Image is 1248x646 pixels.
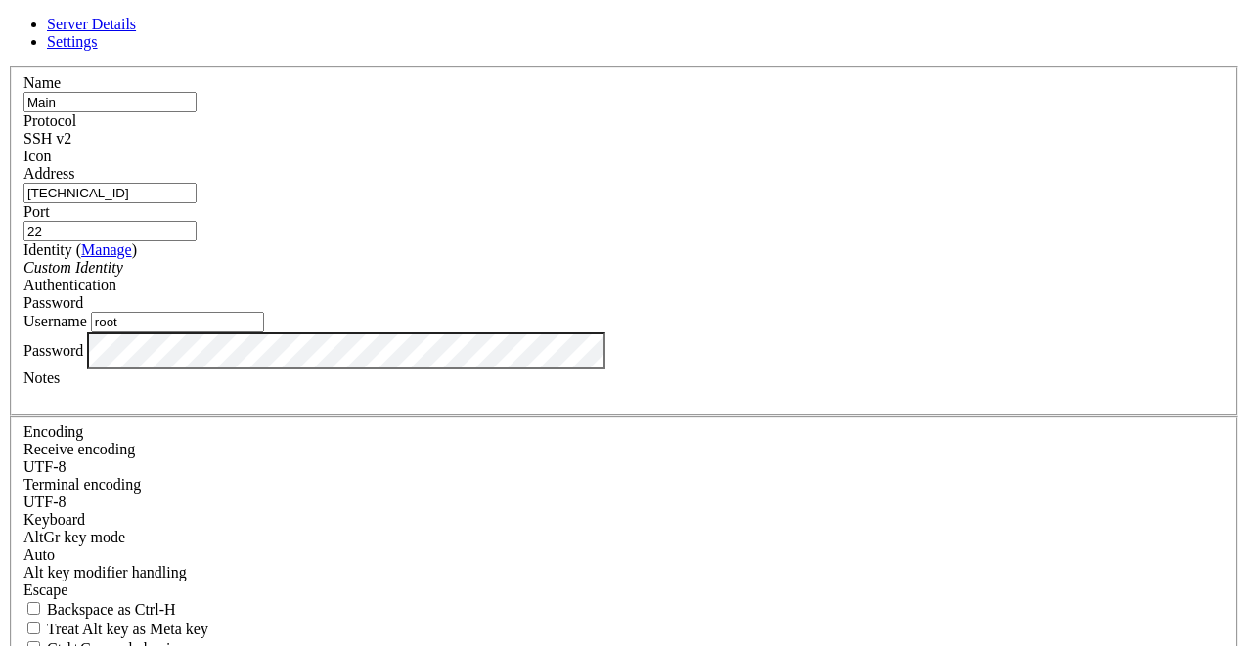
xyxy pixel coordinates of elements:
label: Authentication [23,277,116,293]
div: Escape [23,581,1225,599]
span: Treat Alt key as Meta key [47,621,208,637]
input: Backspace as Ctrl-H [27,602,40,615]
div: Auto [23,546,1225,564]
div: UTF-8 [23,494,1225,511]
label: Keyboard [23,511,85,528]
div: Password [23,294,1225,312]
label: Identity [23,241,137,258]
label: Icon [23,148,51,164]
div: Custom Identity [23,259,1225,277]
input: Treat Alt key as Meta key [27,622,40,634]
label: Address [23,165,74,182]
div: SSH v2 [23,130,1225,148]
label: Notes [23,369,60,386]
label: The default terminal encoding. ISO-2022 enables character map translations (like graphics maps). ... [23,476,141,493]
span: Escape [23,581,67,598]
div: UTF-8 [23,458,1225,476]
label: Protocol [23,112,76,129]
label: Whether the Alt key acts as a Meta key or as a distinct Alt key. [23,621,208,637]
i: Custom Identity [23,259,123,276]
label: If true, the backspace should send BS ('\x08', aka ^H). Otherwise the backspace key should send '... [23,601,176,618]
input: Login Username [91,312,264,332]
span: Backspace as Ctrl-H [47,601,176,618]
label: Set the expected encoding for data received from the host. If the encodings do not match, visual ... [23,529,125,545]
label: Controls how the Alt key is handled. Escape: Send an ESC prefix. 8-Bit: Add 128 to the typed char... [23,564,187,581]
a: Server Details [47,16,136,32]
label: Name [23,74,61,91]
input: Server Name [23,92,197,112]
span: SSH v2 [23,130,71,147]
a: Manage [81,241,132,258]
label: Password [23,341,83,358]
label: Set the expected encoding for data received from the host. If the encodings do not match, visual ... [23,441,135,457]
span: Password [23,294,83,311]
label: Port [23,203,50,220]
label: Username [23,313,87,329]
input: Host Name or IP [23,183,197,203]
span: Auto [23,546,55,563]
span: UTF-8 [23,458,67,475]
input: Port Number [23,221,197,241]
a: Settings [47,33,98,50]
label: Encoding [23,423,83,440]
span: ( ) [76,241,137,258]
span: UTF-8 [23,494,67,510]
